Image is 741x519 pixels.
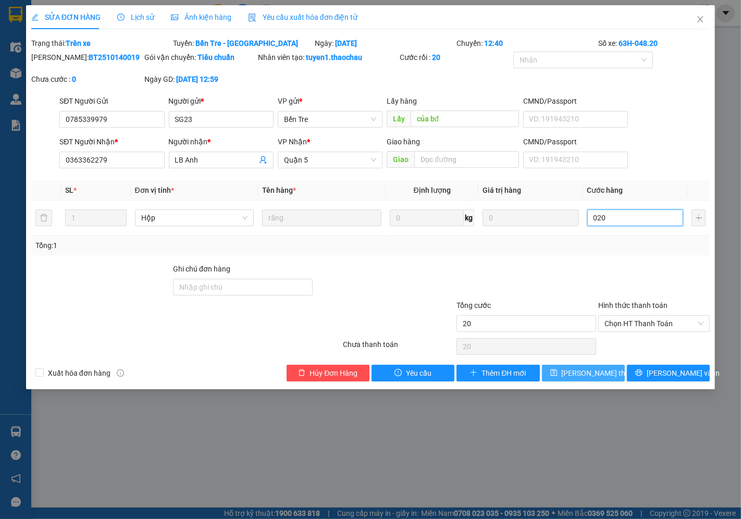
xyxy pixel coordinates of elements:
[523,136,628,147] div: CMND/Passport
[135,186,174,194] span: Đơn vị tính
[259,156,267,164] span: user-add
[432,53,440,61] b: 20
[470,369,477,377] span: plus
[598,301,668,310] label: Hình thức thanh toán
[481,367,526,379] span: Thêm ĐH mới
[117,13,154,21] span: Lịch sử
[387,97,417,105] span: Lấy hàng
[169,136,274,147] div: Người nhận
[59,136,164,147] div: SĐT Người Nhận
[686,5,715,34] button: Close
[372,365,454,381] button: exclamation-circleYêu cầu
[314,38,455,49] div: Ngày:
[248,14,256,22] img: icon
[284,152,376,168] span: Quận 5
[171,13,231,21] span: Ảnh kiện hàng
[31,14,39,21] span: edit
[284,112,376,127] span: Bến Tre
[145,73,256,85] div: Ngày GD:
[335,39,357,47] b: [DATE]
[456,301,491,310] span: Tổng cước
[400,52,511,63] div: Cước rồi :
[411,110,519,127] input: Dọc đường
[619,39,658,47] b: 63H-048.20
[523,95,628,107] div: CMND/Passport
[483,209,578,226] input: 0
[484,39,503,47] b: 12:40
[171,14,178,21] span: picture
[394,369,402,377] span: exclamation-circle
[248,13,358,21] span: Yêu cầu xuất hóa đơn điện tử
[597,38,711,49] div: Số xe:
[173,265,230,273] label: Ghi chú đơn hàng
[31,52,143,63] div: [PERSON_NAME]:
[198,53,235,61] b: Tiêu chuẩn
[278,138,307,146] span: VP Nhận
[456,365,539,381] button: plusThêm ĐH mới
[455,38,597,49] div: Chuyến:
[342,339,456,357] div: Chưa thanh toán
[59,95,164,107] div: SĐT Người Gửi
[262,209,381,226] input: VD: Bàn, Ghế
[483,186,521,194] span: Giá trị hàng
[258,52,398,63] div: Nhân viên tạo:
[298,369,305,377] span: delete
[44,367,115,379] span: Xuất hóa đơn hàng
[562,367,645,379] span: [PERSON_NAME] thay đổi
[414,151,519,168] input: Dọc đường
[173,279,313,295] input: Ghi chú đơn hàng
[387,151,414,168] span: Giao
[587,186,623,194] span: Cước hàng
[169,95,274,107] div: Người gửi
[117,369,124,377] span: info-circle
[387,110,411,127] span: Lấy
[172,38,314,49] div: Tuyến:
[89,53,140,61] b: BT2510140019
[306,53,362,61] b: tuyen1.thaochau
[72,75,76,83] b: 0
[406,367,431,379] span: Yêu cầu
[31,73,143,85] div: Chưa cước :
[542,365,625,381] button: save[PERSON_NAME] thay đổi
[278,95,382,107] div: VP gửi
[195,39,298,47] b: Bến Tre - [GEOGRAPHIC_DATA]
[30,38,172,49] div: Trạng thái:
[35,240,287,251] div: Tổng: 1
[604,316,703,331] span: Chọn HT Thanh Toán
[414,186,451,194] span: Định lượng
[310,367,357,379] span: Hủy Đơn Hàng
[177,75,219,83] b: [DATE] 12:59
[145,52,256,63] div: Gói vận chuyển:
[647,367,720,379] span: [PERSON_NAME] và In
[141,210,248,226] span: Hộp
[117,14,125,21] span: clock-circle
[550,369,558,377] span: save
[696,15,705,23] span: close
[35,209,52,226] button: delete
[287,365,369,381] button: deleteHủy Đơn Hàng
[262,186,296,194] span: Tên hàng
[31,13,101,21] span: SỬA ĐƠN HÀNG
[464,209,474,226] span: kg
[387,138,420,146] span: Giao hàng
[635,369,643,377] span: printer
[65,186,73,194] span: SL
[691,209,706,226] button: plus
[627,365,710,381] button: printer[PERSON_NAME] và In
[66,39,91,47] b: Trên xe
